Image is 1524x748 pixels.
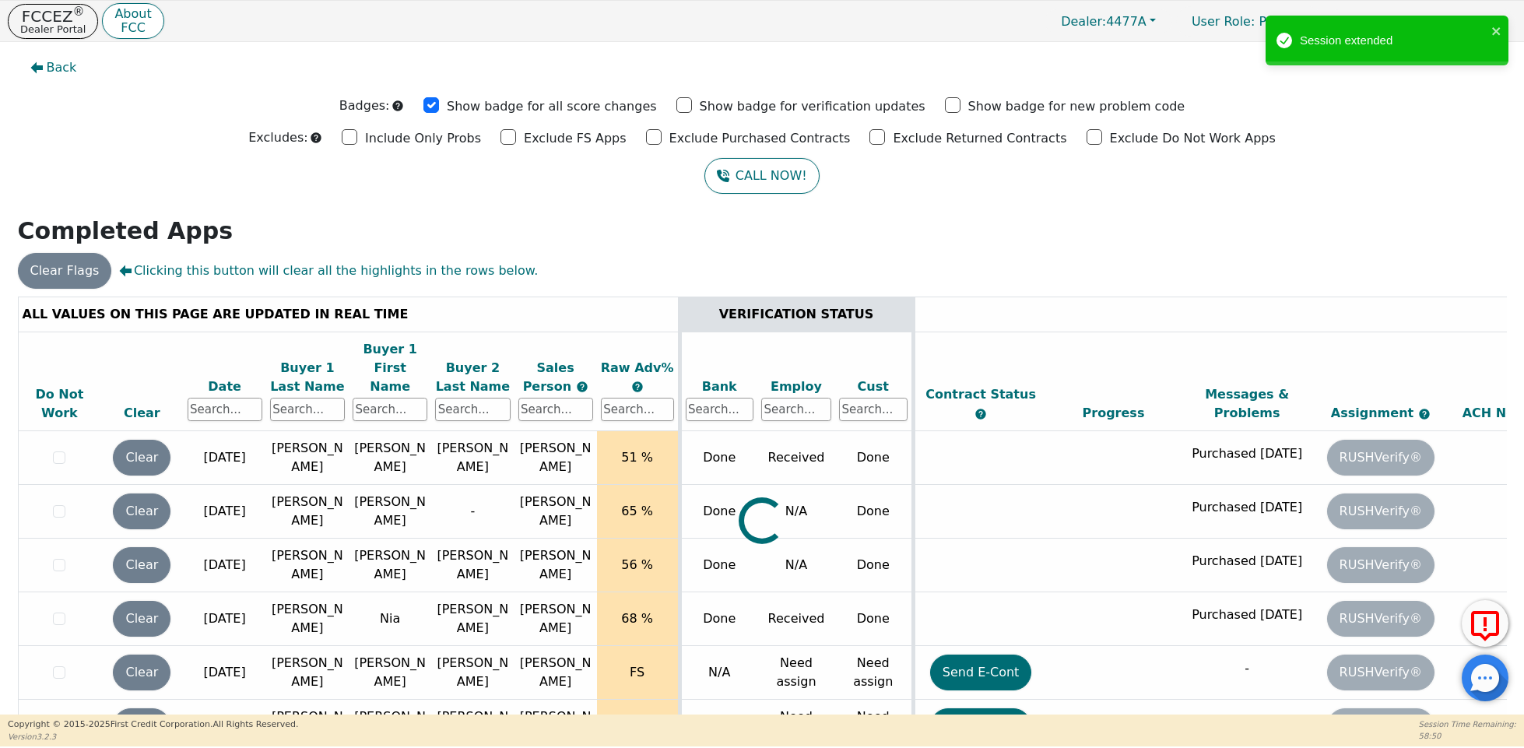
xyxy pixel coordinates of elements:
p: Exclude FS Apps [524,129,627,148]
button: CALL NOW! [704,158,819,194]
p: Dealer Portal [20,24,86,34]
p: Exclude Returned Contracts [893,129,1066,148]
strong: Completed Apps [18,217,234,244]
p: Exclude Purchased Contracts [669,129,851,148]
p: Include Only Probs [365,129,481,148]
button: Back [18,50,90,86]
span: Dealer: [1061,14,1106,29]
p: Show badge for new problem code [968,97,1185,116]
span: User Role : [1192,14,1255,29]
p: Show badge for verification updates [700,97,925,116]
button: Dealer:4477A [1045,9,1172,33]
p: Show badge for all score changes [447,97,657,116]
p: FCC [114,22,151,34]
button: FCCEZ®Dealer Portal [8,4,98,39]
span: Clicking this button will clear all the highlights in the rows below. [119,262,538,280]
button: 4477A:[PERSON_NAME] [1326,9,1516,33]
p: Version 3.2.3 [8,731,298,743]
p: FCCEZ [20,9,86,24]
a: User Role: Primary [1176,6,1322,37]
button: AboutFCC [102,3,163,40]
p: Exclude Do Not Work Apps [1110,129,1276,148]
p: Copyright © 2015- 2025 First Credit Corporation. [8,718,298,732]
p: Badges: [339,97,390,115]
button: close [1491,22,1502,40]
p: About [114,8,151,20]
span: All Rights Reserved. [212,719,298,729]
sup: ® [73,5,85,19]
p: Excludes: [248,128,307,147]
button: Report Error to FCC [1462,600,1508,647]
span: Back [47,58,77,77]
p: 58:50 [1419,730,1516,742]
button: Clear Flags [18,253,112,289]
p: Primary [1176,6,1322,37]
div: Session extended [1300,32,1487,50]
p: Session Time Remaining: [1419,718,1516,730]
span: 4477A [1061,14,1147,29]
